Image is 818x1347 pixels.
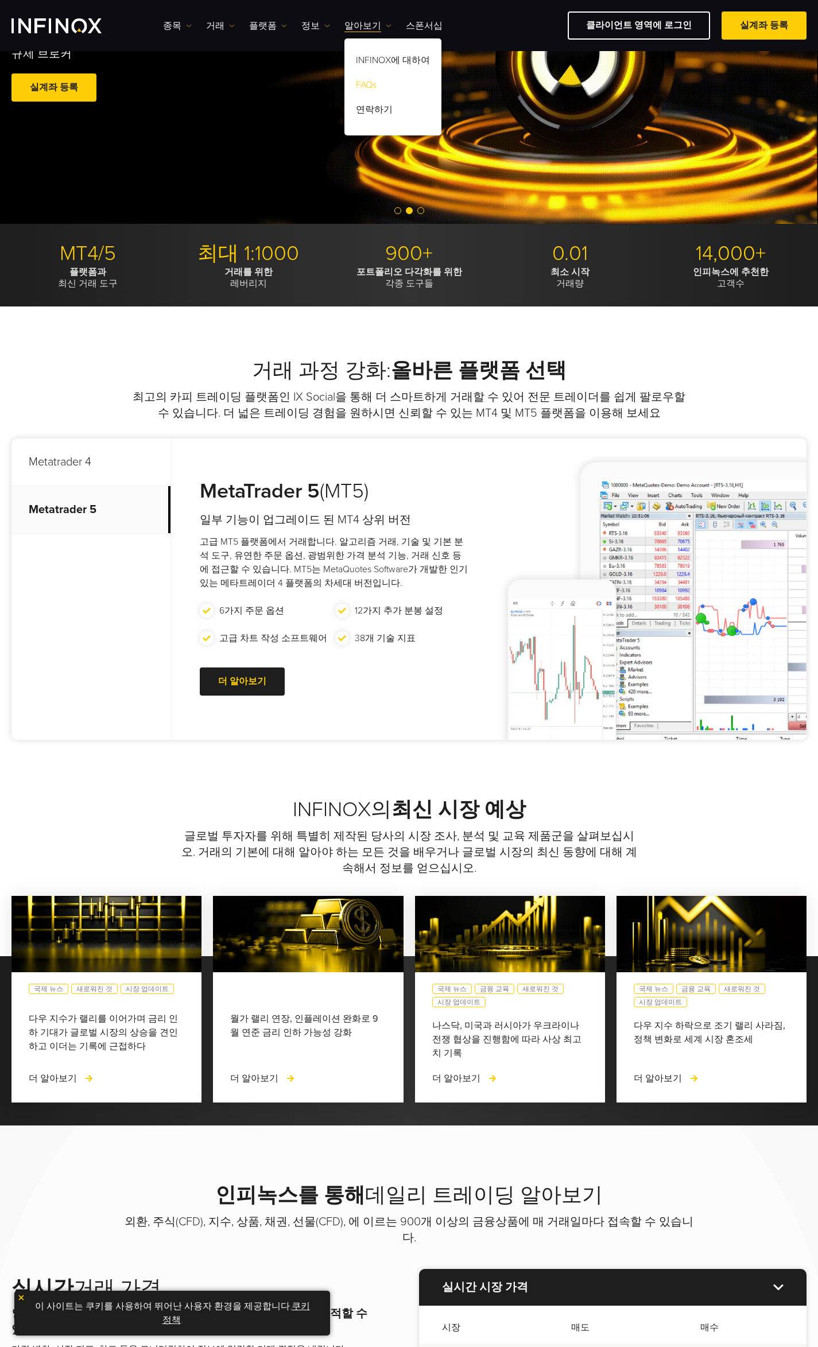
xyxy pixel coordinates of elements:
p: 6가지 주문 옵션 [219,604,284,618]
div: 다우 지수 하락으로 조기 랠리 사라짐, 정책 변화로 세계 시장 혼조세 [634,1019,789,1060]
a: 실계좌 등록 [11,73,96,102]
a: 더 알아보기 [200,667,285,696]
div: 월가 랠리 연장, 인플레이션 완화로 9월 연준 금리 인하 가능성 강화 [230,1012,386,1053]
p: MT4/5 [11,241,164,266]
a: 더 알아보기 [634,1072,699,1085]
p: 14,000+ [654,241,807,266]
p: 900+ [333,241,485,266]
p: Metatrader 5 [11,486,170,534]
a: 알아보기 [344,19,391,33]
div: 다우 지수가 랠리를 이어가며 금리 인하 기대가 글로벌 시장의 상승을 견인하고 이더는 기록에 근접하다 [29,1012,184,1053]
p: 고급 차트 작성 소프트웨어 [219,631,327,645]
p: 글로벌 투자자를 위해 특별히 제작된 당사의 시장 조사, 분석 및 교육 제품군을 살펴보십시오. 거래의 기본에 대해 알아야 하는 모든 것을 배우거나 글로벌 시장의 최신 동향에 대... [178,828,641,876]
th: 매도 [548,1306,677,1344]
p: 38개 기술 지표 [355,631,416,645]
span: Go to slide 2 [406,207,413,214]
span: 더 알아보기 [29,1073,77,1084]
div: 나스닥, 미국과 러시아가 우크라이나 전쟁 협상을 진행함에 따라 사상 최고치 기록 [432,1019,588,1060]
a: INFINOX에 대하여 [344,50,441,75]
p: 12가지 추가 분봉 설정 [355,604,443,618]
a: 종목 [163,19,192,33]
a: 정보 [301,19,330,33]
span: 더 알아보기 [230,1073,278,1084]
p: 최고의 카피 트레이딩 플랫폼인 IX Social을 통해 더 스마트하게 거래할 수 있어 전문 트레이더를 쉽게 팔로우할 수 있습니다. 더 넓은 트레이딩 경험을 원하시면 신뢰할 수... [131,389,688,421]
a: 새로워진 것 [71,984,118,994]
a: 더 알아보기 [432,1072,498,1085]
a: 금융 교육 [676,984,716,994]
a: 연락하기 [344,99,441,124]
a: 더 알아보기 [230,1072,296,1085]
p: 이 사이트는 쿠키를 사용하여 뛰어난 사용자 환경을 제공합니다. . [20,1296,324,1330]
th: 시장 [419,1306,548,1344]
span: Go to slide 3 [417,207,424,214]
h2: 데일리 트레이딩 알아보기 [122,1183,696,1208]
strong: 실시간 시장 가격 [442,1280,528,1294]
a: 거래 [206,19,235,33]
a: 더 알아보기 [29,1072,94,1085]
a: 시장 업데이트 [121,984,174,994]
span: 더 알아보기 [432,1073,480,1084]
a: INFINOX Logo [11,18,129,33]
a: 국제 뉴스 [634,984,673,994]
p: 외환, 주식(CFD), 지수, 상품, 채권, 선물(CFD), 에 이르는 900개 이상의 금융상품에 매 거래일마다 접속할 수 있습니다. [122,1214,696,1246]
p: 고객수 [654,266,807,289]
p: Metatrader 4 [11,438,170,486]
a: 스폰서십 [406,19,443,33]
a: FAQs [344,75,441,99]
a: 국제 뉴스 [29,984,68,994]
strong: 인피녹스를 통해 실시간 데이터에 접근하고 즐겨찾는 기기를 추적할 수 있습니다. [11,1307,367,1337]
p: 거래량 [494,266,646,289]
h4: 일부 기능이 업그레이드 된 MT4 상위 버전 [200,512,470,528]
strong: MetaTrader 5 [200,479,320,503]
p: 고급 MT5 플랫폼에서 거래합니다. 알고리즘 거래, 기술 및 기본 분석 도구, 유연한 주문 옵션, 광범위한 가격 분석 기능, 거래 신호 등에 접근할 수 있습니다. MT5는 M... [200,535,470,590]
p: 최신 거래 도구 [11,266,164,289]
a: 국제 뉴스 [432,984,472,994]
a: 실계좌 등록 [722,11,807,40]
strong: 플랫폼과 [69,266,106,278]
a: 시장 업데이트 [634,997,687,1007]
strong: 최소 시작 [550,266,590,278]
img: yellow close icon [17,1294,25,1302]
a: 플랫폼 [249,19,287,33]
span: Go to slide 1 [394,207,401,214]
h2: 거래 과정 강화: [11,358,807,383]
strong: 올바른 플랫폼 선택 [391,358,567,383]
strong: 인피녹스를 통해 [215,1183,365,1208]
a: 시장 업데이트 [432,997,486,1007]
a: 새로워진 것 [517,984,564,994]
p: 각종 도구들 [333,266,485,289]
strong: 실시간 [11,1276,73,1301]
a: 클라이언트 영역에 로그인 [568,11,710,40]
span: 더 알아보기 [634,1073,682,1084]
strong: 최신 시장 예상 [391,797,526,822]
a: 금융 교육 [475,984,514,994]
strong: 인피녹스에 추천한 [693,266,769,278]
p: 0.01 [494,241,646,266]
h2: INFINOX의 [11,797,807,822]
p: 최대 1:1000 [172,241,324,266]
a: 새로워진 것 [719,984,765,994]
p: 레버리지 [172,266,324,289]
strong: 포트폴리오 다각화를 위한 [356,266,462,278]
h3: (MT5) [200,479,470,504]
strong: 거래를 위한 [224,266,273,278]
h2: 거래 가격 [11,1276,373,1301]
th: 매수 [677,1306,807,1344]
